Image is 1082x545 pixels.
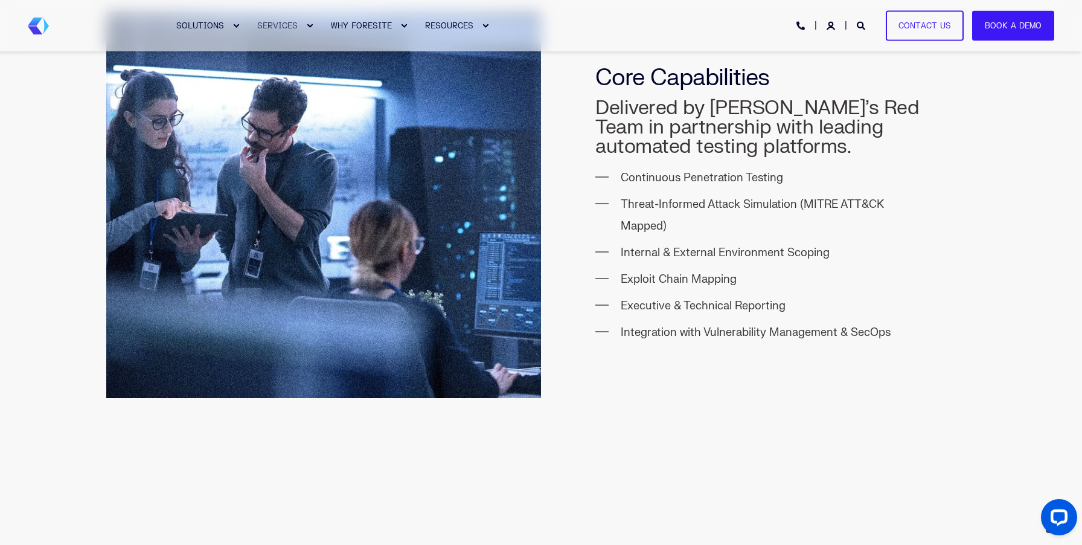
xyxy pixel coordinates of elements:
[595,66,921,89] h2: Core Capabilities
[28,18,49,34] a: Back to Home
[400,22,408,30] div: Expand WHY FORESITE
[886,10,964,41] a: Contact Us
[232,22,240,30] div: Expand SOLUTIONS
[1031,494,1082,545] iframe: LiveChat chat widget
[331,21,392,30] span: WHY FORESITE
[595,98,921,156] h3: Delivered by [PERSON_NAME]’s Red Team in partnership with leading automated testing platforms.
[621,322,921,344] li: Integration with Vulnerability Management & SecOps
[827,20,837,30] a: Login
[621,242,921,264] li: Internal & External Environment Scoping
[621,269,921,291] li: Exploit Chain Mapping
[621,194,921,237] li: Threat-Informed Attack Simulation (MITRE ATT&CK Mapped)
[425,21,473,30] span: RESOURCES
[482,22,489,30] div: Expand RESOURCES
[106,12,541,398] img: Foresite management
[306,22,313,30] div: Expand SERVICES
[972,10,1054,41] a: Book a Demo
[28,18,49,34] img: Foresite brand mark, a hexagon shape of blues with a directional arrow to the right hand side
[621,167,921,189] li: Continuous Penetration Testing
[176,21,224,30] span: SOLUTIONS
[621,295,921,317] li: Executive & Technical Reporting
[857,20,868,30] a: Open Search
